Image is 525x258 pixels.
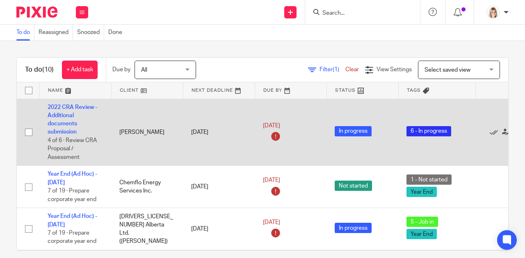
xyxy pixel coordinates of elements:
[48,188,96,202] span: 7 of 19 · Prepare corporate year end
[16,25,34,41] a: To do
[48,230,96,244] span: 7 of 19 · Prepare corporate year end
[322,10,395,17] input: Search
[263,177,280,183] span: [DATE]
[406,229,437,239] span: Year End
[183,208,255,250] td: [DATE]
[490,128,502,136] a: Mark as done
[62,61,98,79] a: + Add task
[333,67,339,72] span: (1)
[183,99,255,166] td: [DATE]
[263,220,280,225] span: [DATE]
[25,66,54,74] h1: To do
[377,67,412,72] span: View Settings
[141,67,147,73] span: All
[407,88,421,93] span: Tags
[406,187,437,197] span: Year End
[42,66,54,73] span: (10)
[335,181,372,191] span: Not started
[112,66,130,74] p: Due by
[335,223,372,233] span: In progress
[48,213,97,227] a: Year End (Ad Hoc) - [DATE]
[111,166,183,208] td: Chemflo Energy Services Inc.
[77,25,104,41] a: Snoozed
[183,166,255,208] td: [DATE]
[345,67,359,72] a: Clear
[425,67,470,73] span: Select saved view
[406,217,438,227] span: 5 - Job in
[16,7,57,18] img: Pixie
[263,123,280,129] span: [DATE]
[406,126,451,136] span: 6 - In progress
[108,25,126,41] a: Done
[48,104,97,135] a: 2022 CRA Review - Additional documents submission
[48,138,97,160] span: 4 of 6 · Review CRA Proposal / Assessment
[111,208,183,250] td: [DRIVERS_LICENSE_NUMBER] Alberta Ltd. ([PERSON_NAME])
[111,99,183,166] td: [PERSON_NAME]
[39,25,73,41] a: Reassigned
[48,171,97,185] a: Year End (Ad Hoc) - [DATE]
[406,174,452,185] span: 1 - Not started
[335,126,372,136] span: In progress
[320,67,345,72] span: Filter
[486,6,500,19] img: Tayler%20Headshot%20Compressed%20Resized%202.jpg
